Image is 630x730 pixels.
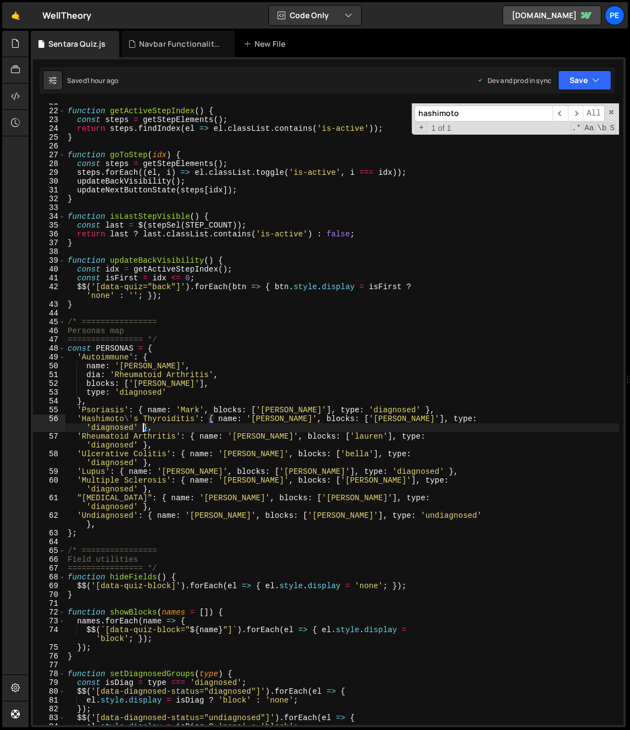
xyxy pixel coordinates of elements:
div: 70 [33,590,65,599]
div: 27 [33,151,65,159]
div: New File [244,38,290,49]
div: 62 [33,511,65,529]
div: 33 [33,203,65,212]
div: 83 [33,714,65,722]
div: 51 [33,370,65,379]
div: 71 [33,599,65,608]
div: 74 [33,626,65,643]
a: 🤙 [2,2,29,29]
div: 69 [33,582,65,590]
span: Search In Selection [609,123,616,134]
div: 61 [33,494,65,511]
div: 47 [33,335,65,344]
div: 60 [33,476,65,494]
span: Toggle Replace mode [416,123,427,132]
div: 64 [33,538,65,546]
div: 1 hour ago [87,76,119,85]
a: [DOMAIN_NAME] [502,5,601,25]
div: 67 [33,564,65,573]
div: Dev and prod in sync [477,76,551,85]
div: 30 [33,177,65,186]
input: Search for [415,106,552,121]
div: 44 [33,309,65,318]
div: Sentara Quiz.js [48,38,106,49]
div: 24 [33,124,65,133]
div: 37 [33,239,65,247]
div: 82 [33,705,65,714]
div: 40 [33,265,65,274]
div: 38 [33,247,65,256]
span: CaseSensitive Search [583,123,595,134]
div: 68 [33,573,65,582]
div: 65 [33,546,65,555]
div: Saved [67,76,118,85]
button: Save [558,70,611,90]
div: 80 [33,687,65,696]
div: 75 [33,643,65,652]
div: 45 [33,318,65,327]
div: 59 [33,467,65,476]
div: 73 [33,617,65,626]
span: Alt-Enter [583,106,605,121]
div: 81 [33,696,65,705]
div: 34 [33,212,65,221]
div: 48 [33,344,65,353]
button: Code Only [269,5,361,25]
div: 66 [33,555,65,564]
div: 36 [33,230,65,239]
div: 57 [33,432,65,450]
div: 52 [33,379,65,388]
span: ​ [552,106,568,121]
div: 72 [33,608,65,617]
span: Whole Word Search [596,123,607,134]
span: RegExp Search [571,123,582,134]
div: 77 [33,661,65,670]
div: 28 [33,159,65,168]
div: 25 [33,133,65,142]
span: 1 of 1 [427,124,456,132]
div: 42 [33,283,65,300]
div: 41 [33,274,65,283]
div: 23 [33,115,65,124]
div: 22 [33,107,65,115]
div: 76 [33,652,65,661]
div: 58 [33,450,65,467]
div: 54 [33,397,65,406]
div: 32 [33,195,65,203]
div: Navbar Functionality.js [139,38,222,49]
div: 49 [33,353,65,362]
div: 55 [33,406,65,414]
a: Pe [605,5,625,25]
div: 53 [33,388,65,397]
div: 46 [33,327,65,335]
div: 39 [33,256,65,265]
div: 50 [33,362,65,370]
div: 29 [33,168,65,177]
div: 35 [33,221,65,230]
div: 26 [33,142,65,151]
div: WellTheory [42,9,92,22]
span: ​ [568,106,583,121]
div: 63 [33,529,65,538]
div: 78 [33,670,65,678]
div: 79 [33,678,65,687]
div: 43 [33,300,65,309]
div: 56 [33,414,65,432]
div: 31 [33,186,65,195]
